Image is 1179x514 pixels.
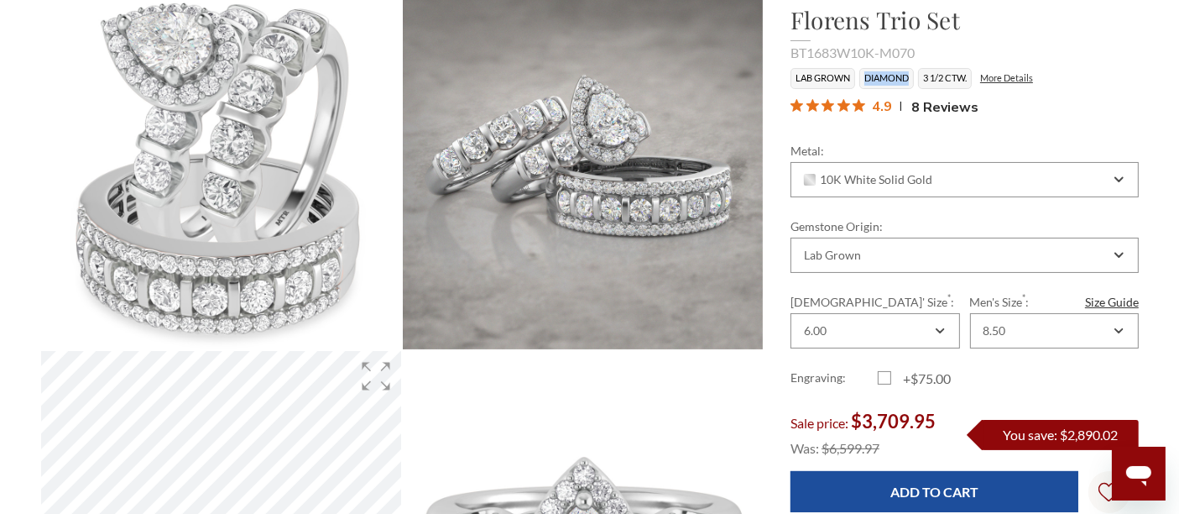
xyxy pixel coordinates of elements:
[790,471,1078,512] input: Add to Cart
[790,68,855,89] li: Lab Grown
[804,249,861,262] div: Lab Grown
[980,72,1033,83] a: More Details
[911,94,978,119] span: 8 Reviews
[1003,427,1118,443] span: You save: $2,890.02
[851,410,936,433] span: $3,709.95
[918,68,972,89] li: 3 1/2 CTW.
[790,293,959,311] label: [DEMOGRAPHIC_DATA]' Size :
[790,3,1139,38] h1: Florens Trio Set
[790,369,878,389] label: Engraving:
[859,68,914,89] li: Diamond
[790,218,1139,235] label: Gemstone Origin:
[790,162,1139,197] div: Combobox
[790,415,848,431] span: Sale price:
[970,293,1139,311] label: Men's Size :
[804,324,827,338] div: 6.00
[790,440,819,456] span: Was:
[790,142,1139,160] label: Metal:
[1085,293,1139,311] a: Size Guide
[1112,447,1166,501] iframe: Button to launch messaging window
[970,313,1139,349] div: Combobox
[878,369,965,389] label: +$75.00
[983,324,1006,338] div: 8.50
[790,313,959,349] div: Combobox
[822,440,879,456] span: $6,599.97
[804,173,933,186] span: 10K White Solid Gold
[790,94,978,119] button: Rated 4.9 out of 5 stars from 8 reviews. Jump to reviews.
[790,238,1139,273] div: Combobox
[872,95,892,116] span: 4.9
[790,43,1139,63] div: BT1683W10K-M070
[1088,471,1130,513] a: Wish Lists
[351,351,401,401] div: Enter fullscreen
